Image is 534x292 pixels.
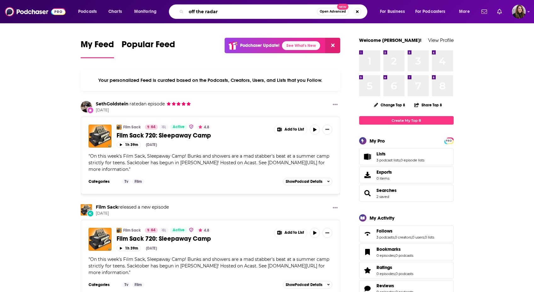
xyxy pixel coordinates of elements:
span: Monitoring [134,7,157,16]
button: open menu [455,7,478,17]
span: For Podcasters [415,7,445,16]
button: open menu [376,7,413,17]
img: Podchaser - Follow, Share and Rate Podcasts [5,6,66,18]
span: Charts [108,7,122,16]
span: Open Advanced [320,10,346,13]
a: Show notifications dropdown [479,6,490,17]
img: User Profile [512,5,526,19]
a: See What's New [282,41,320,50]
a: Charts [104,7,126,17]
span: New [337,4,348,10]
div: Search podcasts, credits, & more... [175,4,373,19]
span: Podcasts [78,7,97,16]
input: Search podcasts, credits, & more... [186,7,317,17]
button: open menu [411,7,455,17]
span: Logged in as spectaclecreative [512,5,526,19]
button: Show profile menu [512,5,526,19]
span: More [459,7,470,16]
span: For Business [380,7,405,16]
a: Show notifications dropdown [495,6,504,17]
button: open menu [130,7,165,17]
button: Open AdvancedNew [317,8,349,15]
button: open menu [74,7,105,17]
